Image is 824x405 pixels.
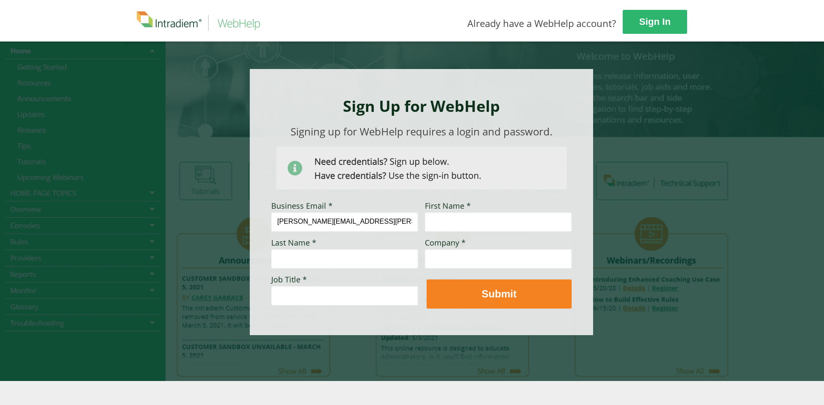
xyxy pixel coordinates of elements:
strong: Sign In [639,16,670,27]
span: First Name * [425,201,471,211]
span: Signing up for WebHelp requires a login and password. [291,124,552,138]
a: Sign In [623,10,687,34]
span: Last Name * [271,237,316,248]
strong: Sign Up for WebHelp [343,96,500,117]
strong: Submit [482,288,516,300]
span: Business Email * [271,201,333,211]
img: Need Credentials? Sign up below. Have Credentials? Use the sign-in button. [276,147,566,189]
span: Company * [425,237,466,248]
button: Submit [427,279,572,309]
span: Job Title * [271,274,307,285]
span: Already have a WebHelp account? [467,17,616,30]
